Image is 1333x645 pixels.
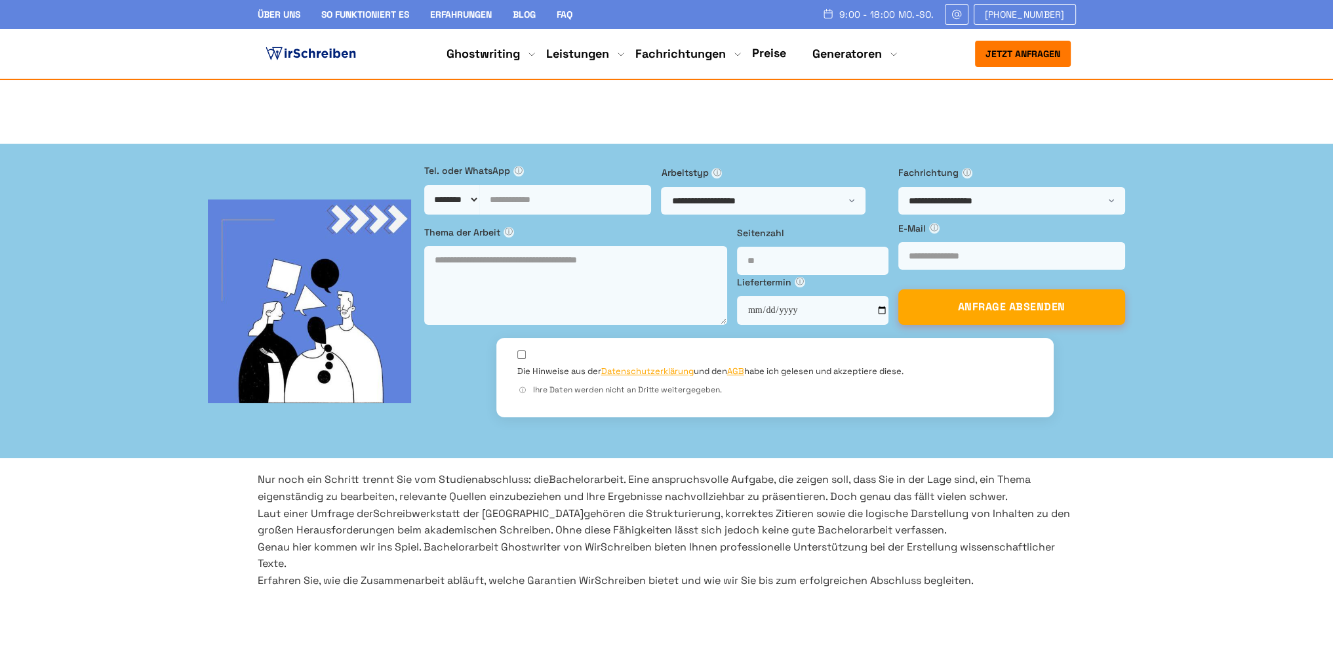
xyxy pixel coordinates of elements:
a: FAQ [557,9,572,20]
label: Seitenzahl [737,226,888,240]
img: Email [951,9,963,20]
a: Erfahrungen [430,9,492,20]
img: Schedule [822,9,834,19]
a: AGB [727,365,744,377]
span: [PHONE_NUMBER] [985,9,1065,20]
a: Schreibwerkstatt der [GEOGRAPHIC_DATA] [373,507,584,520]
span: ⓘ [929,223,940,234]
button: ANFRAGE ABSENDEN [898,289,1125,325]
a: Preise [752,45,786,60]
p: Genau hier kommen wir ins Spiel. Bachelorarbeit Ghostwriter von WirSchreiben bieten Ihnen profess... [258,539,1076,572]
label: Fachrichtung [898,165,1125,180]
label: Liefertermin [737,275,888,289]
span: . Eine anspruchsvolle Aufgabe, die zeigen soll, dass Sie in der Lage sind, ein Thema eigenständig... [258,472,1031,503]
a: Fachrichtungen [635,46,726,62]
a: [PHONE_NUMBER] [974,4,1076,25]
label: Tel. oder WhatsApp [424,163,651,178]
button: Jetzt anfragen [975,41,1071,67]
a: Blog [513,9,536,20]
img: logo ghostwriter-österreich [263,44,359,64]
a: Ghostwriting [447,46,520,62]
span: Nur noch ein Schritt trennt Sie vom Studienabschluss: die [258,472,549,486]
img: bg [208,199,411,403]
label: E-Mail [898,221,1125,236]
span: ⓘ [504,227,514,238]
span: ⓘ [795,277,805,287]
a: Leistungen [546,46,609,62]
a: So funktioniert es [321,9,409,20]
span: 9:00 - 18:00 Mo.-So. [839,9,934,20]
span: gehören die Strukturierung, korrektes Zitieren sowie die logische Darstellung von Inhalten zu den... [258,507,1070,537]
a: Generatoren [812,46,882,62]
span: ⓘ [517,385,528,396]
a: Über uns [258,9,300,20]
span: ⓘ [711,168,722,178]
span: Bachelorarbeit [549,472,624,486]
label: Thema der Arbeit [424,225,727,239]
span: ⓘ [962,168,972,178]
span: Laut einer Umfrage der [258,507,373,520]
label: Arbeitstyp [661,165,888,180]
p: Erfahren Sie, wie die Zusammenarbeit abläuft, welche Garantien WirSchreiben bietet und wie wir Si... [258,572,1076,589]
a: Datenschutzerklärung [601,365,694,377]
label: Die Hinweise aus der und den habe ich gelesen und akzeptiere diese. [517,365,904,377]
div: Ihre Daten werden nicht an Dritte weitergegeben. [517,384,1033,396]
span: ⓘ [513,166,524,177]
